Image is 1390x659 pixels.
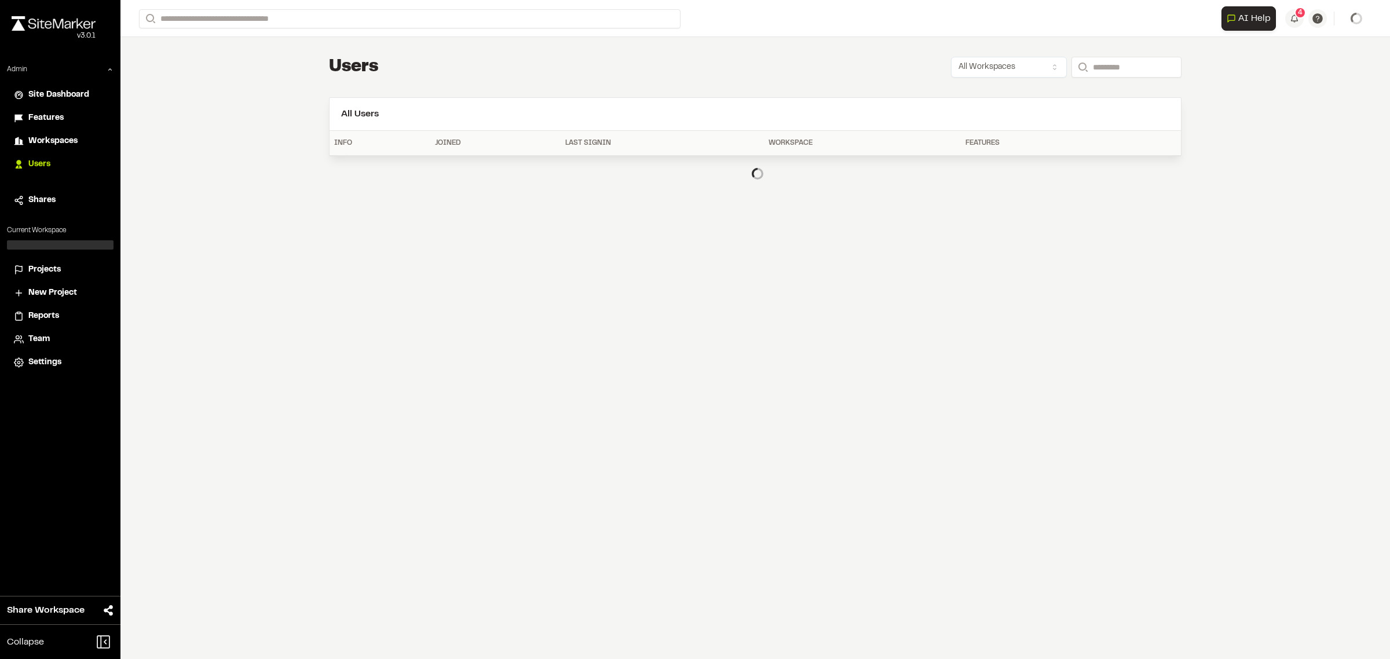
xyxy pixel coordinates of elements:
a: Site Dashboard [14,89,107,101]
span: Workspaces [28,135,78,148]
div: Joined [435,138,556,148]
p: Current Workspace [7,225,114,236]
img: rebrand.png [12,16,96,31]
span: 4 [1298,8,1303,18]
a: Shares [14,194,107,207]
span: New Project [28,287,77,299]
button: 4 [1285,9,1304,28]
span: Collapse [7,635,44,649]
span: Share Workspace [7,603,85,617]
a: Users [14,158,107,171]
a: Features [14,112,107,125]
a: Team [14,333,107,346]
button: Search [139,9,160,28]
div: Info [334,138,426,148]
button: Open AI Assistant [1221,6,1276,31]
div: Open AI Assistant [1221,6,1281,31]
a: Settings [14,356,107,369]
a: Workspaces [14,135,107,148]
button: Search [1071,57,1092,78]
h2: All Users [341,107,1169,121]
a: Projects [14,263,107,276]
div: Last Signin [565,138,759,148]
div: Workspace [769,138,956,148]
span: Settings [28,356,61,369]
div: Features [965,138,1117,148]
span: Team [28,333,50,346]
span: Reports [28,310,59,323]
span: Site Dashboard [28,89,89,101]
span: Shares [28,194,56,207]
span: Projects [28,263,61,276]
span: Features [28,112,64,125]
span: Users [28,158,50,171]
div: Oh geez...please don't... [12,31,96,41]
p: Admin [7,64,27,75]
span: AI Help [1238,12,1271,25]
a: New Project [14,287,107,299]
a: Reports [14,310,107,323]
h1: Users [329,56,379,79]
